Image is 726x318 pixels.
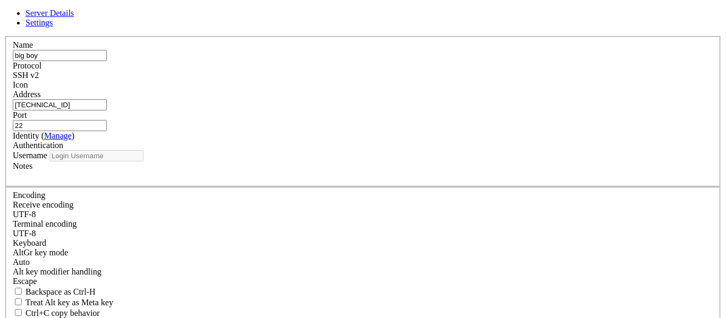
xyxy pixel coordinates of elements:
x-row: Expanded Security Maintenance for Applications is not enabled. [4,167,587,176]
a: Server Details [26,8,74,18]
x-row: System load: 0.0 Temperature: 32.0 C [4,33,587,42]
input: Server Name [13,50,107,61]
x-row: Run `fwupdmgr get-upgrades` for more information. [4,138,587,148]
label: Whether the Alt key acts as a Meta key or as a distinct Alt key. [13,298,113,307]
label: Username [13,151,47,160]
div: SSH v2 [13,71,713,80]
x-row: Usage of /: 10.6% of 97.87GB Processes: 185 [4,42,587,52]
input: Ctrl+C copy behavior [15,309,22,316]
span: ( ) [41,131,74,140]
div: UTF-8 [13,229,713,238]
label: Icon [13,80,28,89]
x-row: To see these additional updates run: apt list --upgradable [4,195,587,205]
x-row: Swap usage: 1% IPv4 address for enp0s25: [TECHNICAL_ID] [4,62,587,71]
span: UTF-8 [13,229,36,238]
input: Host Name or IP [13,99,107,110]
x-row: just raised the bar for easy, resilient and secure K8s cluster deployment. [4,90,587,100]
div: Escape [13,277,713,286]
span: Backspace as Ctrl-H [26,287,96,296]
label: Set the expected encoding for data received from the host. If the encodings do not match, visual ... [13,248,68,257]
x-row: 1 device has a firmware upgrade available. [4,128,587,138]
label: Ctrl-C copies if true, send ^C to host if false. Ctrl-Shift-C sends ^C to host if true, copies if... [13,308,100,317]
input: Login Username [49,150,143,161]
input: Port Number [13,120,107,131]
x-row: * Strictly confined Kubernetes makes edge and IoT secure. Learn how MicroK8s [4,81,587,90]
span: Ctrl+C copy behavior [26,308,100,317]
label: Controls how the Alt key is handled. Escape: Send an ESC prefix. 8-Bit: Add 128 to the typed char... [13,267,102,276]
x-row: Memory usage: 5% Users logged in: 0 [4,52,587,62]
label: Protocol [13,61,41,70]
x-row: Learn more about enabling ESM Apps service at [URL][DOMAIN_NAME] [4,224,587,234]
span: Treat Alt key as Meta key [26,298,113,307]
a: Settings [26,18,53,27]
label: Port [13,110,27,119]
span: Auto [13,257,30,267]
span: Escape [13,277,37,286]
span: SSH v2 [13,71,39,80]
label: Authentication [13,141,63,150]
div: UTF-8 [13,210,713,219]
label: The default terminal encoding. ISO-2022 enables character map translations (like graphics maps). ... [13,219,77,228]
label: Notes [13,161,32,170]
x-row: System information as of [DATE] [4,14,587,23]
label: Encoding [13,191,45,200]
div: Auto [13,257,713,267]
input: Backspace as Ctrl-H [15,288,22,295]
label: Address [13,90,40,99]
input: Treat Alt key as Meta key [15,298,22,305]
a: Manage [44,131,72,140]
x-row: [URL][DOMAIN_NAME] [4,109,587,119]
label: Keyboard [13,238,46,247]
label: Identity [13,131,74,140]
x-row: 64 updates can be applied immediately. [4,186,587,195]
span: UTF-8 [13,210,36,219]
label: Set the expected encoding for data received from the host. If the encodings do not match, visual ... [13,200,73,209]
label: If true, the backspace should send BS ('\x08', aka ^H). Otherwise the backspace key should send '... [13,287,96,296]
label: Name [13,40,33,49]
x-row: 11 additional security updates can be applied with ESM Apps. [4,214,587,224]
